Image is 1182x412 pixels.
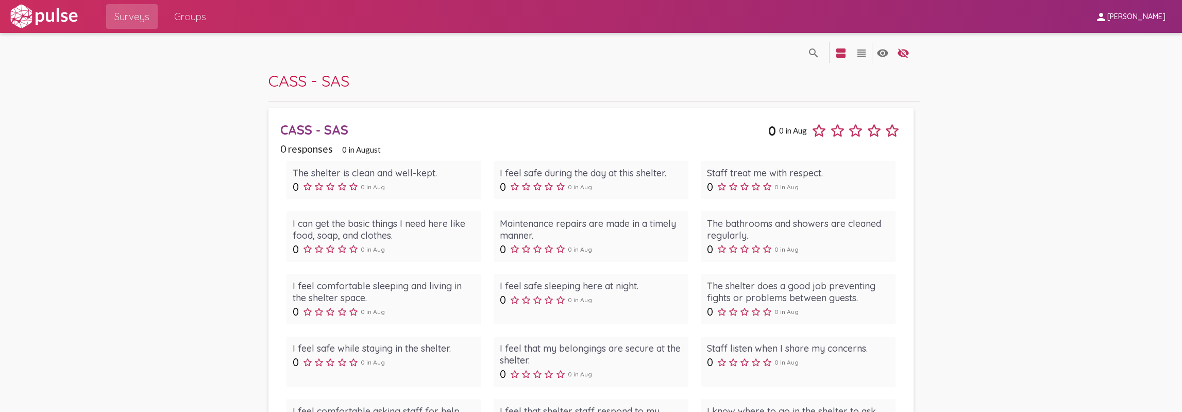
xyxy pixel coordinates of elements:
[293,305,299,318] span: 0
[500,342,682,366] div: I feel that my belongings are secure at the shelter.
[293,342,475,354] div: I feel safe while staying in the shelter.
[114,7,149,26] span: Surveys
[361,308,385,316] span: 0 in Aug
[707,167,889,179] div: Staff treat me with respect.
[1095,11,1107,23] mat-icon: person
[707,243,713,256] span: 0
[774,183,799,191] span: 0 in Aug
[500,280,682,292] div: I feel safe sleeping here at night.
[106,4,158,29] a: Surveys
[293,356,299,369] span: 0
[268,71,349,91] span: CASS - SAS
[361,358,385,366] span: 0 in Aug
[774,308,799,316] span: 0 in Aug
[280,122,768,138] div: CASS - SAS
[500,180,506,193] span: 0
[831,42,851,63] button: language
[361,183,385,191] span: 0 in Aug
[774,245,799,253] span: 0 in Aug
[707,342,889,354] div: Staff listen when I share my concerns.
[293,280,475,304] div: I feel comfortable sleeping and living in the shelter space.
[293,180,299,193] span: 0
[293,167,475,179] div: The shelter is clean and well-kept.
[835,47,847,59] mat-icon: language
[500,218,682,241] div: Maintenance repairs are made in a timely manner.
[707,180,713,193] span: 0
[897,47,909,59] mat-icon: language
[779,126,807,135] span: 0 in Aug
[1087,7,1174,26] button: [PERSON_NAME]
[872,42,893,63] button: language
[893,42,914,63] button: language
[568,296,592,304] span: 0 in Aug
[500,293,506,306] span: 0
[568,183,592,191] span: 0 in Aug
[807,47,820,59] mat-icon: language
[174,7,206,26] span: Groups
[280,143,333,155] span: 0 responses
[851,42,872,63] button: language
[803,42,824,63] button: language
[768,123,776,139] span: 0
[8,4,79,29] img: white-logo.svg
[293,243,299,256] span: 0
[500,243,506,256] span: 0
[707,280,889,304] div: The shelter does a good job preventing fights or problems between guests.
[774,358,799,366] span: 0 in Aug
[342,145,381,154] span: 0 in August
[855,47,868,59] mat-icon: language
[876,47,889,59] mat-icon: language
[707,218,889,241] div: The bathrooms and showers are cleaned regularly.
[707,305,713,318] span: 0
[166,4,214,29] a: Groups
[568,245,592,253] span: 0 in Aug
[293,218,475,241] div: I can get the basic things I need here like food, soap, and clothes.
[500,368,506,381] span: 0
[1107,12,1166,22] span: [PERSON_NAME]
[361,245,385,253] span: 0 in Aug
[500,167,682,179] div: I feel safe during the day at this shelter.
[568,370,592,378] span: 0 in Aug
[707,356,713,369] span: 0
